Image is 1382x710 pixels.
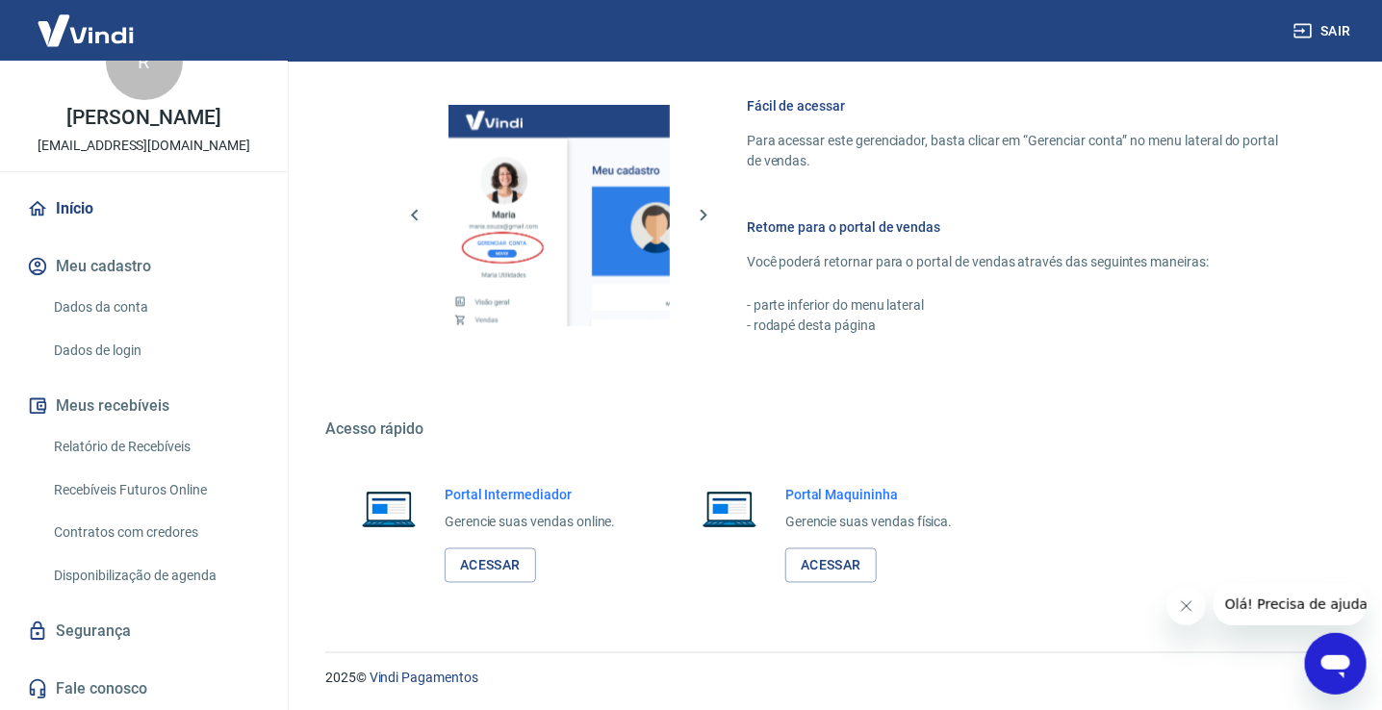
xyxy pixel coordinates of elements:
img: Imagem de um notebook aberto [689,486,770,532]
p: Gerencie suas vendas física. [785,513,953,533]
p: 2025 © [325,669,1336,689]
h6: Retorne para o portal de vendas [747,217,1290,237]
img: Imagem de um notebook aberto [348,486,429,532]
p: [EMAIL_ADDRESS][DOMAIN_NAME] [38,136,250,156]
h6: Portal Intermediador [445,486,616,505]
a: Segurança [23,610,265,652]
h5: Acesso rápido [325,420,1336,440]
a: Vindi Pagamentos [370,671,478,686]
iframe: Mensagem da empresa [1214,583,1367,625]
a: Relatório de Recebíveis [46,427,265,467]
a: Acessar [785,548,877,584]
p: [PERSON_NAME] [66,108,220,128]
iframe: Botão para abrir a janela de mensagens [1305,633,1367,695]
div: R [106,23,183,100]
button: Meus recebíveis [23,385,265,427]
a: Dados de login [46,331,265,370]
a: Contratos com credores [46,513,265,552]
img: Imagem da dashboard mostrando o botão de gerenciar conta na sidebar no lado esquerdo [448,105,670,326]
a: Início [23,188,265,230]
button: Sair [1290,13,1359,49]
button: Meu cadastro [23,245,265,288]
a: Disponibilização de agenda [46,556,265,596]
a: Fale conosco [23,668,265,710]
span: Olá! Precisa de ajuda? [12,13,162,29]
a: Acessar [445,548,536,584]
h6: Fácil de acessar [747,96,1290,115]
p: Para acessar este gerenciador, basta clicar em “Gerenciar conta” no menu lateral do portal de ven... [747,131,1290,171]
p: Gerencie suas vendas online. [445,513,616,533]
img: Vindi [23,1,148,60]
iframe: Fechar mensagem [1167,587,1206,625]
h6: Portal Maquininha [785,486,953,505]
a: Dados da conta [46,288,265,327]
p: - parte inferior do menu lateral [747,295,1290,316]
p: - rodapé desta página [747,316,1290,336]
a: Recebíveis Futuros Online [46,470,265,510]
p: Você poderá retornar para o portal de vendas através das seguintes maneiras: [747,252,1290,272]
